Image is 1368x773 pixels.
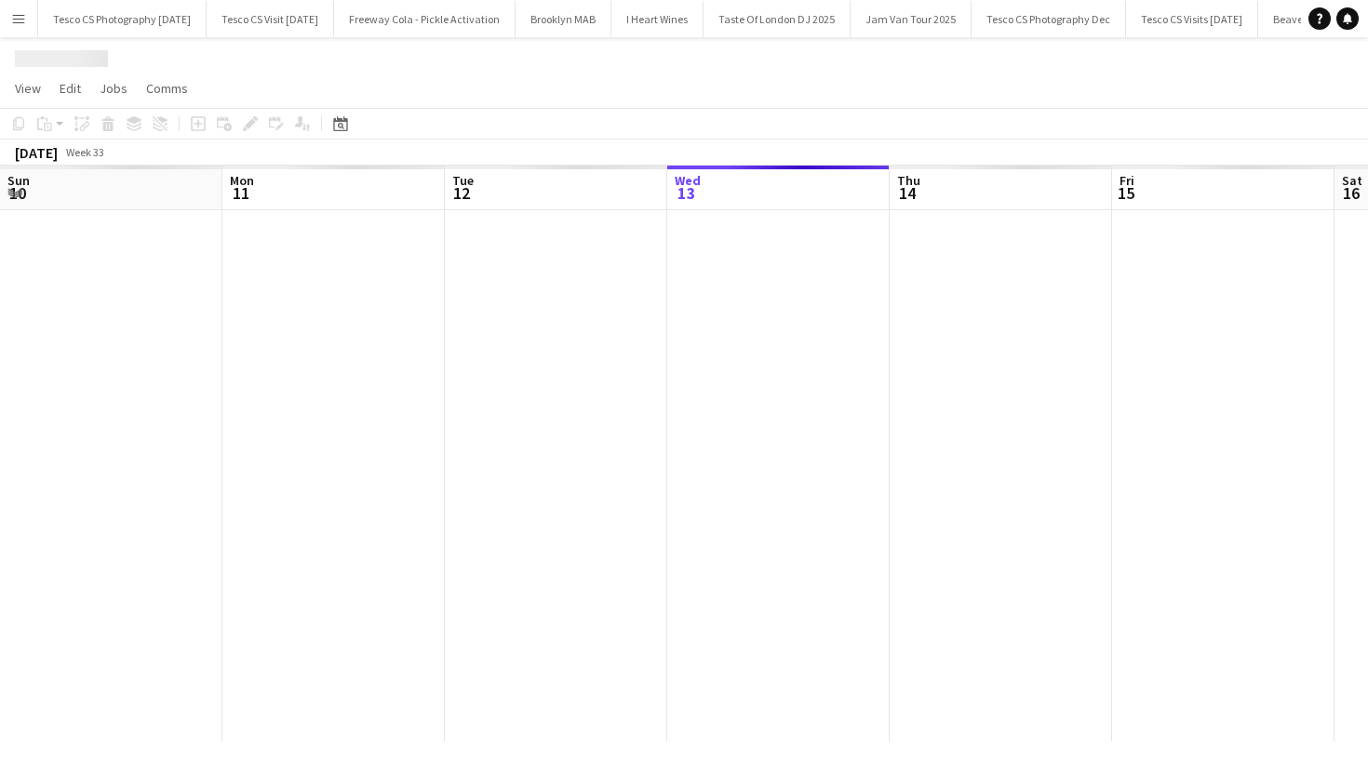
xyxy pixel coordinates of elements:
[7,172,30,189] span: Sun
[1117,182,1134,204] span: 15
[230,172,254,189] span: Mon
[972,1,1126,37] button: Tesco CS Photography Dec
[5,182,30,204] span: 10
[1120,172,1134,189] span: Fri
[1342,172,1362,189] span: Sat
[894,182,920,204] span: 14
[516,1,611,37] button: Brooklyn MAB
[897,172,920,189] span: Thu
[611,1,704,37] button: I Heart Wines
[92,76,135,100] a: Jobs
[704,1,851,37] button: Taste Of London DJ 2025
[52,76,88,100] a: Edit
[15,80,41,97] span: View
[675,172,701,189] span: Wed
[227,182,254,204] span: 11
[1126,1,1258,37] button: Tesco CS Visits [DATE]
[452,172,474,189] span: Tue
[7,76,48,100] a: View
[146,80,188,97] span: Comms
[15,143,58,162] div: [DATE]
[449,182,474,204] span: 12
[334,1,516,37] button: Freeway Cola - Pickle Activation
[60,80,81,97] span: Edit
[139,76,195,100] a: Comms
[207,1,334,37] button: Tesco CS Visit [DATE]
[672,182,701,204] span: 13
[38,1,207,37] button: Tesco CS Photography [DATE]
[61,145,108,159] span: Week 33
[1339,182,1362,204] span: 16
[851,1,972,37] button: Jam Van Tour 2025
[100,80,127,97] span: Jobs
